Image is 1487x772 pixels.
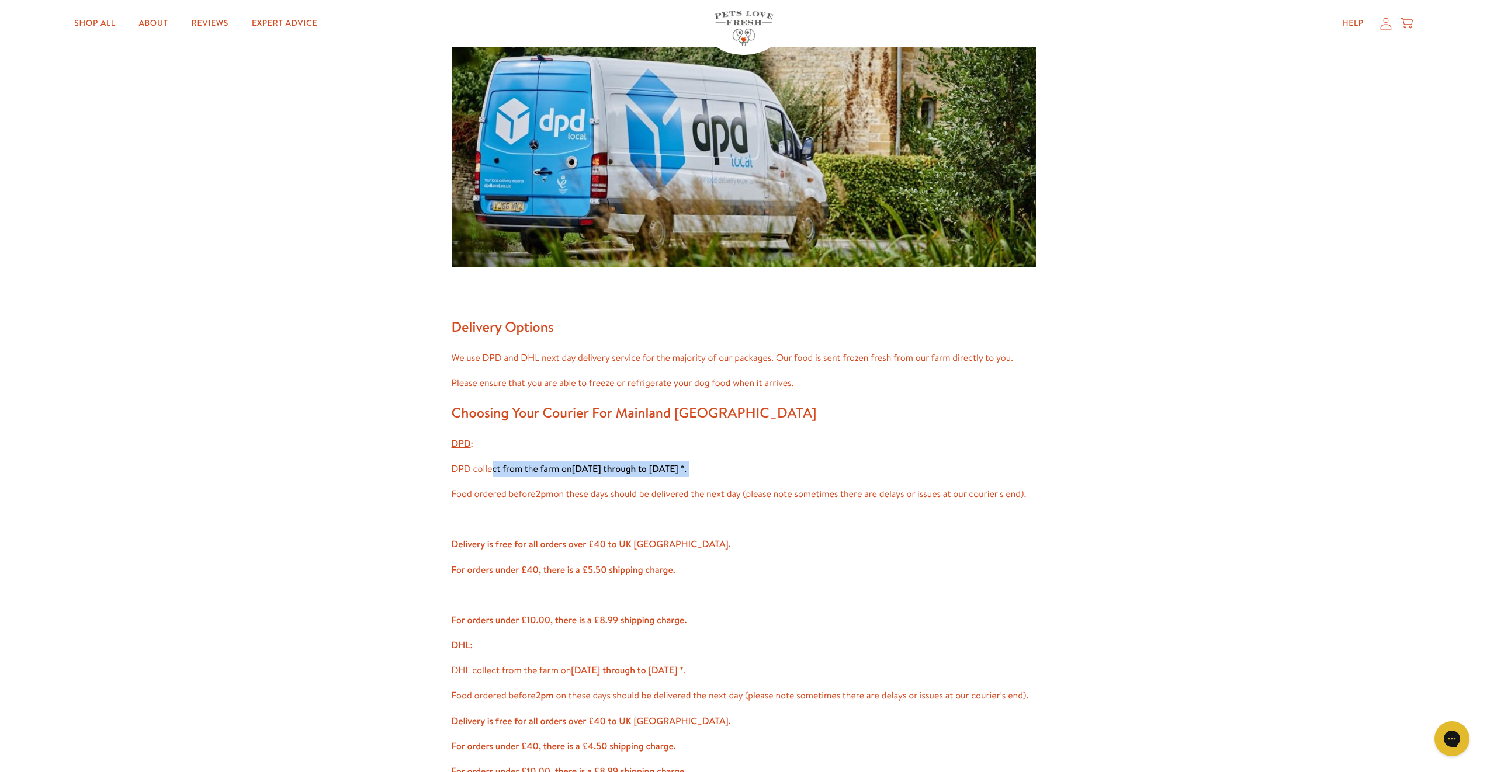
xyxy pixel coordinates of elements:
[536,488,554,500] strong: 2pm
[604,462,685,475] strong: through to [DATE] *
[452,538,731,551] strong: Delivery is free for all orders over £40 to UK [GEOGRAPHIC_DATA].
[602,664,684,677] strong: through to [DATE] *
[452,740,676,753] strong: For orders under £40, there is a £4.50 shipping charge.
[571,664,600,677] strong: [DATE]
[452,614,687,627] strong: For orders under £10.00, there is a £8.99 shipping charge.
[1429,717,1475,760] iframe: Gorgias live chat messenger
[452,437,471,450] span: DPD
[182,12,238,35] a: Reviews
[452,715,731,728] strong: Delivery is free for all orders over £40 to UK [GEOGRAPHIC_DATA].
[536,689,554,702] strong: 2pm
[129,12,177,35] a: About
[1333,12,1373,35] a: Help
[452,486,1036,502] p: Food ordered before on these days should be delivered the next day (please note sometimes there a...
[452,315,1036,339] h2: Delivery Options
[452,461,1036,477] p: DPD collect from the farm on .
[452,688,1036,704] p: Food ordered before on these days should be delivered the next day (please note sometimes there a...
[452,564,675,576] strong: For orders under £40, there is a £5.50 shipping charge.
[65,12,124,35] a: Shop All
[452,401,1036,425] h2: Choosing Your Courier For Mainland [GEOGRAPHIC_DATA]
[452,350,1036,366] p: We use DPD and DHL next day delivery service for the majority of our packages. Our food is sent f...
[452,375,1036,391] p: Please ensure that you are able to freeze or refrigerate your dog food when it arrives.
[452,437,473,450] strong: :
[242,12,327,35] a: Expert Advice
[452,639,473,652] strong: DHL:
[452,663,1036,679] p: DHL collect from the farm on .
[572,462,601,475] strong: [DATE]
[715,11,773,46] img: Pets Love Fresh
